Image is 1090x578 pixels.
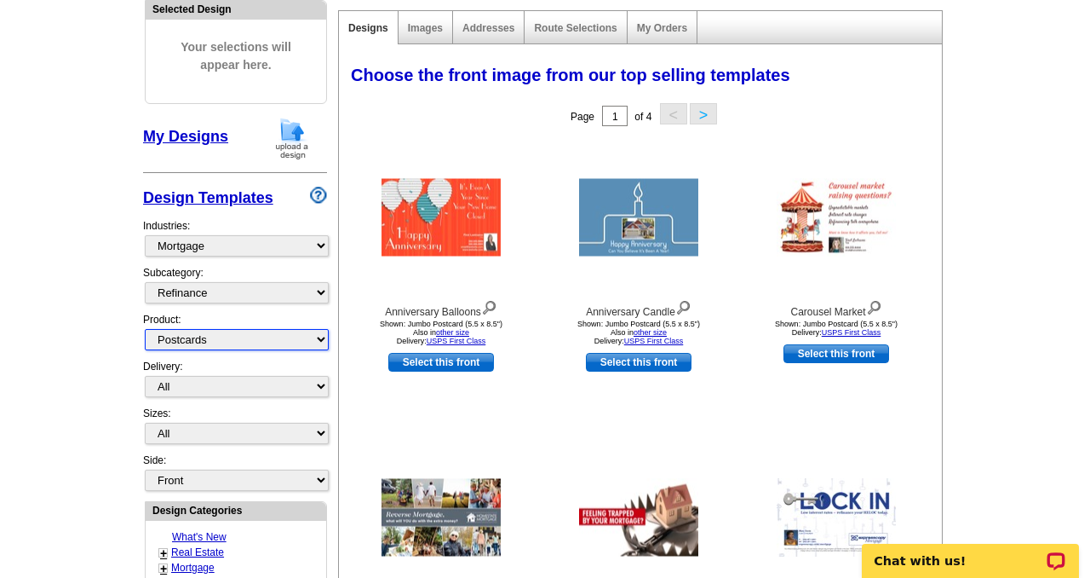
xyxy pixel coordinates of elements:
[143,128,228,145] a: My Designs
[171,562,215,574] a: Mortgage
[160,546,167,560] a: +
[143,312,327,359] div: Product:
[743,297,930,320] div: Carousel Market
[347,320,535,345] div: Shown: Jumbo Postcard (5.5 x 8.5") Delivery:
[171,546,224,558] a: Real Estate
[783,344,889,363] a: use this design
[388,353,494,372] a: use this design
[624,337,684,345] a: USPS First Class
[172,531,227,543] a: What's New
[143,453,327,493] div: Side:
[143,406,327,453] div: Sizes:
[777,478,896,557] img: HELOC Fixed Rate
[347,297,535,320] div: Anniversary Balloons
[611,328,667,337] span: Also in
[822,328,881,337] a: USPS First Class
[143,210,327,265] div: Industries:
[690,103,717,124] button: >
[146,502,326,518] div: Design Categories
[270,117,314,160] img: upload-design
[545,297,732,320] div: Anniversary Candle
[310,187,327,204] img: design-wizard-help-icon.png
[348,22,388,34] a: Designs
[634,111,651,123] span: of 4
[158,21,313,91] span: Your selections will appear here.
[462,22,514,34] a: Addresses
[637,22,687,34] a: My Orders
[481,297,497,315] img: view design details
[351,66,790,84] span: Choose the front image from our top selling templates
[413,328,469,337] span: Also in
[579,179,698,257] img: Anniversary Candle
[143,189,273,206] a: Design Templates
[586,353,691,372] a: use this design
[160,562,167,575] a: +
[660,103,687,124] button: <
[381,479,501,557] img: Extra Money
[743,320,930,337] div: Shown: Jumbo Postcard (5.5 x 8.5") Delivery:
[381,179,501,257] img: Anniversary Balloons
[851,524,1090,578] iframe: LiveChat chat widget
[777,179,896,257] img: Carousel Market
[571,111,594,123] span: Page
[579,479,698,557] img: Feeling Trapped
[675,297,691,315] img: view design details
[408,22,443,34] a: Images
[143,265,327,312] div: Subcategory:
[866,297,882,315] img: view design details
[146,1,326,17] div: Selected Design
[436,328,469,337] a: other size
[143,359,327,406] div: Delivery:
[534,22,617,34] a: Route Selections
[634,328,667,337] a: other size
[545,320,732,345] div: Shown: Jumbo Postcard (5.5 x 8.5") Delivery:
[427,337,486,345] a: USPS First Class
